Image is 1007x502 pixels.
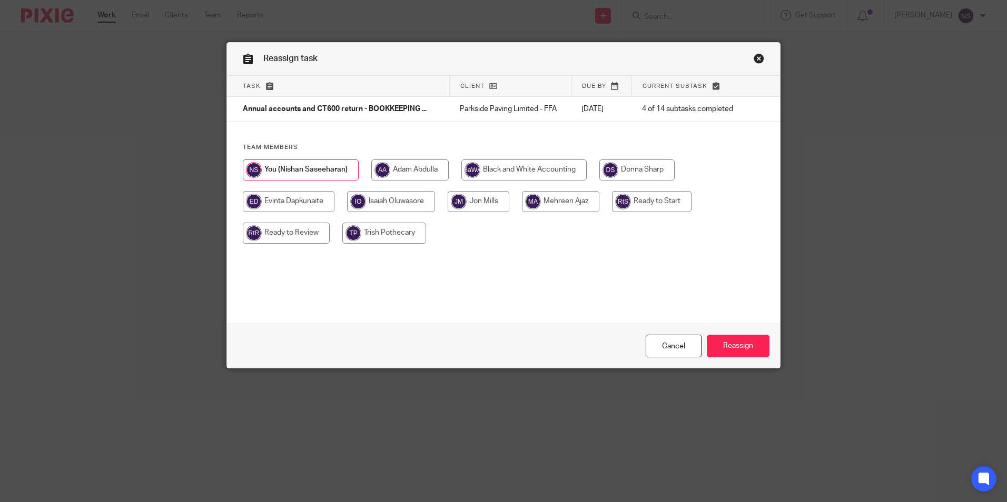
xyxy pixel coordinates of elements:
span: Task [243,83,261,89]
p: Parkside Paving Limited - FFA [460,104,560,114]
h4: Team members [243,143,764,152]
span: Current subtask [643,83,707,89]
td: 4 of 14 subtasks completed [631,97,747,122]
p: [DATE] [581,104,621,114]
span: Annual accounts and CT600 return - BOOKKEEPING ... [243,106,427,113]
span: Client [460,83,485,89]
a: Close this dialog window [646,335,702,357]
span: Reassign task [263,54,318,63]
input: Reassign [707,335,769,357]
span: Due by [582,83,606,89]
a: Close this dialog window [754,53,764,67]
